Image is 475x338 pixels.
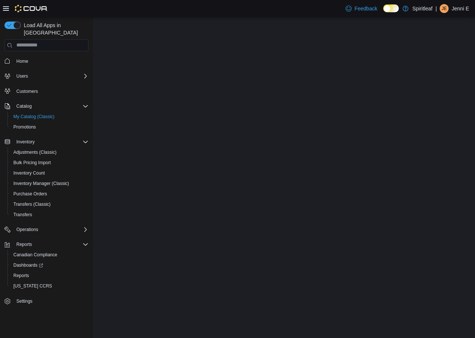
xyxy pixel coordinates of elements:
a: Customers [13,87,41,96]
span: Operations [16,227,38,233]
span: Promotions [13,124,36,130]
span: Transfers [10,210,88,219]
a: Dashboards [7,260,91,270]
div: Jenni E [440,4,449,13]
span: Dark Mode [383,12,384,13]
button: Operations [13,225,41,234]
button: Reports [13,240,35,249]
span: Users [13,72,88,81]
span: Inventory Count [13,170,45,176]
span: Inventory Count [10,169,88,178]
a: Transfers (Classic) [10,200,54,209]
a: Canadian Compliance [10,250,60,259]
a: My Catalog (Classic) [10,112,58,121]
button: Inventory [1,137,91,147]
span: Canadian Compliance [13,252,57,258]
span: Load All Apps in [GEOGRAPHIC_DATA] [21,22,88,36]
button: Inventory Manager (Classic) [7,178,91,189]
span: Bulk Pricing Import [10,158,88,167]
span: Home [13,56,88,66]
span: Operations [13,225,88,234]
span: Inventory [16,139,35,145]
a: Dashboards [10,261,46,270]
span: Feedback [355,5,377,12]
span: Inventory Manager (Classic) [10,179,88,188]
p: | [436,4,437,13]
span: Transfers (Classic) [13,201,51,207]
span: Dashboards [10,261,88,270]
span: Inventory [13,137,88,146]
span: Dashboards [13,262,43,268]
span: Settings [16,298,32,304]
button: Catalog [1,101,91,111]
span: Home [16,58,28,64]
button: Bulk Pricing Import [7,157,91,168]
span: Reports [13,240,88,249]
a: Settings [13,297,35,306]
button: Settings [1,296,91,306]
span: Adjustments (Classic) [10,148,88,157]
img: Cova [15,5,48,12]
nav: Complex example [4,53,88,326]
span: My Catalog (Classic) [13,114,55,120]
a: Reports [10,271,32,280]
span: Adjustments (Classic) [13,149,56,155]
span: Settings [13,296,88,306]
button: Home [1,56,91,66]
a: Home [13,57,31,66]
span: Promotions [10,123,88,131]
button: Canadian Compliance [7,250,91,260]
a: Feedback [343,1,380,16]
span: Reports [13,273,29,279]
button: Transfers (Classic) [7,199,91,209]
span: Customers [13,87,88,96]
span: JE [442,4,447,13]
button: My Catalog (Classic) [7,111,91,122]
span: Reports [16,241,32,247]
button: Customers [1,86,91,97]
span: Customers [16,88,38,94]
a: Promotions [10,123,39,131]
span: My Catalog (Classic) [10,112,88,121]
p: Spiritleaf [412,4,432,13]
a: Transfers [10,210,35,219]
button: Transfers [7,209,91,220]
button: [US_STATE] CCRS [7,281,91,291]
button: Adjustments (Classic) [7,147,91,157]
button: Catalog [13,102,35,111]
a: Inventory Count [10,169,48,178]
span: Washington CCRS [10,282,88,290]
button: Inventory [13,137,38,146]
button: Inventory Count [7,168,91,178]
span: Purchase Orders [13,191,47,197]
a: Bulk Pricing Import [10,158,54,167]
span: Bulk Pricing Import [13,160,51,166]
button: Purchase Orders [7,189,91,199]
span: Inventory Manager (Classic) [13,181,69,186]
button: Reports [1,239,91,250]
span: Purchase Orders [10,189,88,198]
span: Canadian Compliance [10,250,88,259]
button: Promotions [7,122,91,132]
p: Jenni E [452,4,469,13]
span: Catalog [16,103,32,109]
a: Inventory Manager (Classic) [10,179,72,188]
span: [US_STATE] CCRS [13,283,52,289]
span: Catalog [13,102,88,111]
button: Users [13,72,31,81]
button: Operations [1,224,91,235]
a: Adjustments (Classic) [10,148,59,157]
a: Purchase Orders [10,189,50,198]
span: Reports [10,271,88,280]
span: Transfers (Classic) [10,200,88,209]
input: Dark Mode [383,4,399,12]
button: Users [1,71,91,81]
a: [US_STATE] CCRS [10,282,55,290]
button: Reports [7,270,91,281]
span: Users [16,73,28,79]
span: Transfers [13,212,32,218]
